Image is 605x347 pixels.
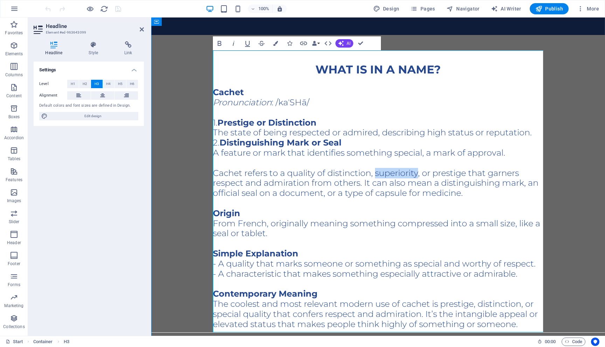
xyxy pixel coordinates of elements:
i: Reload page [100,5,108,13]
span: Pages [410,5,435,12]
em: Pronunciation [62,80,120,90]
span: Click to select. Double-click to edit [64,338,69,346]
span: Edit design [50,112,136,120]
button: Navigator [444,3,482,14]
strong: Contemporary Meaning [62,271,166,281]
span: Design [373,5,399,12]
button: AI Writer [488,3,524,14]
h6: Session time [537,338,556,346]
h4: Style [77,41,113,56]
span: More [577,5,599,12]
button: H2 [79,80,91,88]
button: Usercentrics [591,338,599,346]
span: 00 00 [545,338,556,346]
span: Click to select. Double-click to edit [33,338,53,346]
span: Code [565,338,582,346]
p: Tables [8,156,20,162]
p: Content [6,93,22,99]
button: H1 [67,80,79,88]
h6: 100% [258,5,270,13]
button: Icons [283,36,296,50]
button: H3 [91,80,103,88]
button: AI [335,39,353,48]
button: More [574,3,602,14]
div: Design (Ctrl+Alt+Y) [370,3,402,14]
span: Navigator [446,5,480,12]
span: H1 [71,80,75,88]
button: Italic (⌘I) [227,36,240,50]
button: Underline (⌘U) [241,36,254,50]
p: Slider [9,219,20,225]
div: Default colors and font sizes are defined in Design. [39,103,138,109]
span: H3 [95,80,99,88]
button: H4 [103,80,114,88]
button: H5 [114,80,126,88]
span: Publish [535,5,563,12]
label: Level [39,80,67,88]
span: AI [347,41,350,45]
span: H2 [83,80,87,88]
i: On resize automatically adjust zoom level to fit chosen device. [277,6,283,12]
p: Elements [5,51,23,57]
p: Collections [3,324,25,330]
button: Click here to leave preview mode and continue editing [86,5,94,13]
h4: Link [113,41,144,56]
button: Confirm (⌘+⏎) [354,36,367,50]
h2: Headline [46,23,144,29]
p: Marketing [4,303,23,309]
p: Accordion [4,135,24,141]
button: reload [100,5,108,13]
button: Data Bindings [311,36,321,50]
strong: Distinguishing Mark or Seal [68,120,190,130]
span: AI Writer [491,5,521,12]
p: Forms [8,282,20,288]
button: Pages [408,3,438,14]
span: H6 [130,80,134,88]
strong: Simple Explanation [62,231,147,241]
strong: Origin [62,191,89,201]
button: HTML [321,36,335,50]
button: Publish [530,3,569,14]
span: : [550,339,551,344]
button: Strikethrough [255,36,268,50]
p: Header [7,240,21,246]
span: H5 [118,80,123,88]
strong: Cachet [62,70,92,80]
p: Features [6,177,22,183]
p: Images [7,198,21,204]
label: Alignment [39,91,67,100]
button: Colors [269,36,282,50]
h3: Element #ed-963643099 [46,29,130,36]
h4: Settings [34,62,144,74]
nav: breadcrumb [33,338,69,346]
strong: Prestige or Distinction [66,100,165,110]
button: Design [370,3,402,14]
button: Bold (⌘B) [213,36,226,50]
button: Edit design [39,112,138,120]
p: Boxes [8,114,20,120]
a: Click to cancel selection. Double-click to open Pages [6,338,23,346]
h4: Headline [34,41,77,56]
span: H4 [106,80,111,88]
p: Footer [8,261,20,267]
p: Favorites [5,30,23,36]
button: Code [562,338,585,346]
button: Link [297,36,310,50]
p: Columns [5,72,23,78]
button: 100% [248,5,273,13]
button: H6 [126,80,138,88]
